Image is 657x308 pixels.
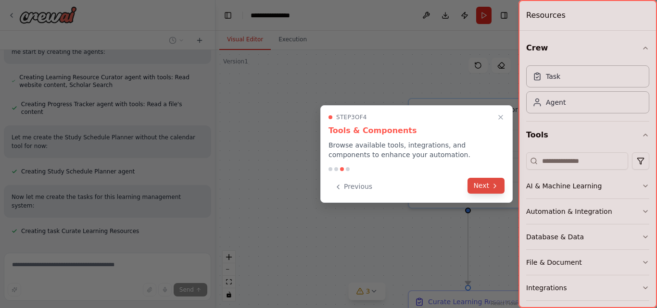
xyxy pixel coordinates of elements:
[328,125,505,136] h3: Tools & Components
[495,111,506,123] button: Close walkthrough
[328,140,505,160] p: Browse available tools, integrations, and components to enhance your automation.
[328,179,378,195] button: Previous
[336,113,367,121] span: Step 3 of 4
[221,9,235,22] button: Hide left sidebar
[467,178,505,194] button: Next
